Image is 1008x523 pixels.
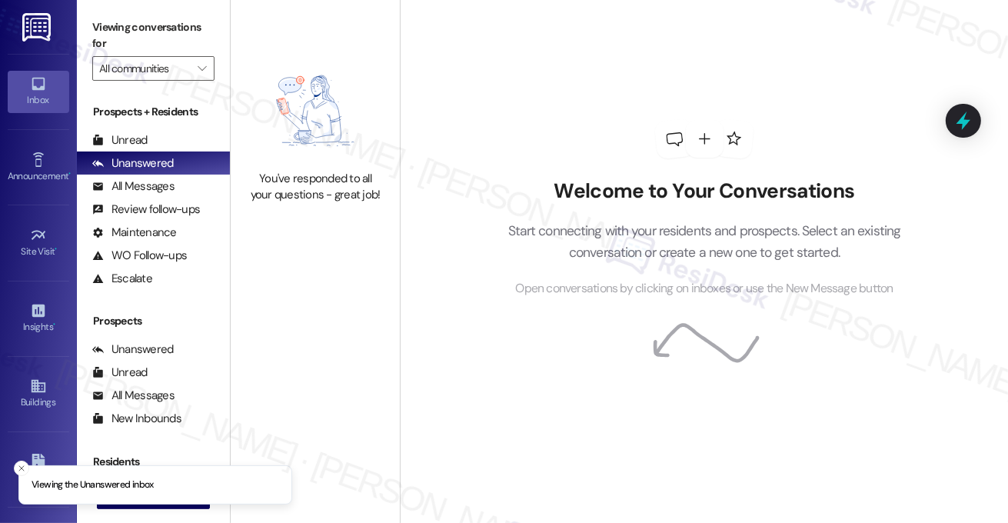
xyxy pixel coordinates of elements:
div: Unread [92,132,148,148]
i:  [198,62,206,75]
h2: Welcome to Your Conversations [484,179,924,204]
img: ResiDesk Logo [22,13,54,42]
div: WO Follow-ups [92,248,187,264]
div: Prospects + Residents [77,104,230,120]
div: Maintenance [92,225,177,241]
div: Unanswered [92,155,174,172]
button: Close toast [14,461,29,476]
a: Buildings [8,373,69,415]
input: All communities [99,56,190,81]
div: Unanswered [92,341,174,358]
label: Viewing conversations for [92,15,215,56]
a: Leads [8,449,69,491]
span: • [53,319,55,330]
span: Open conversations by clicking on inboxes or use the New Message button [515,279,893,298]
a: Site Visit • [8,222,69,264]
a: Inbox [8,71,69,112]
p: Viewing the Unanswered inbox [32,478,154,492]
div: Review follow-ups [92,202,200,218]
div: Unread [92,365,148,381]
div: All Messages [92,388,175,404]
a: Insights • [8,298,69,339]
img: empty-state [248,58,383,163]
p: Start connecting with your residents and prospects. Select an existing conversation or create a n... [484,220,924,264]
div: New Inbounds [92,411,181,427]
div: Escalate [92,271,152,287]
span: • [68,168,71,179]
div: All Messages [92,178,175,195]
div: Prospects [77,313,230,329]
div: You've responded to all your questions - great job! [248,171,383,204]
span: • [55,244,58,255]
